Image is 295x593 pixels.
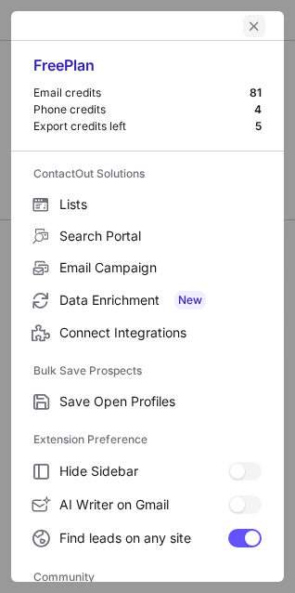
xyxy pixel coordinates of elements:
button: right-button [30,17,48,35]
span: Save Open Profiles [59,393,262,410]
span: Connect Integrations [59,324,262,341]
label: Find leads on any site [11,521,284,555]
label: Extension Preference [33,425,262,455]
div: Email credits [33,86,250,100]
label: Hide Sidebar [11,455,284,488]
span: Data Enrichment [59,291,262,310]
div: Export credits left [33,119,255,134]
div: Phone credits [33,102,254,117]
label: Email Campaign [11,252,284,283]
label: Bulk Save Prospects [33,356,262,386]
span: Email Campaign [59,259,262,276]
div: Free Plan [33,56,262,86]
label: Community [33,562,262,592]
label: Save Open Profiles [11,386,284,417]
div: 5 [255,119,262,134]
label: Data Enrichment New [11,283,284,317]
div: 4 [254,102,262,117]
label: Search Portal [11,220,284,252]
div: 81 [250,86,262,100]
span: Lists [59,196,262,213]
label: AI Writer on Gmail [11,488,284,521]
label: Connect Integrations [11,317,284,349]
span: Find leads on any site [59,530,228,547]
span: Hide Sidebar [59,463,228,480]
span: New [174,291,206,310]
button: left-button [243,15,265,37]
span: Search Portal [59,228,262,244]
label: ContactOut Solutions [33,159,262,189]
span: AI Writer on Gmail [59,496,228,513]
label: Lists [11,189,284,220]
